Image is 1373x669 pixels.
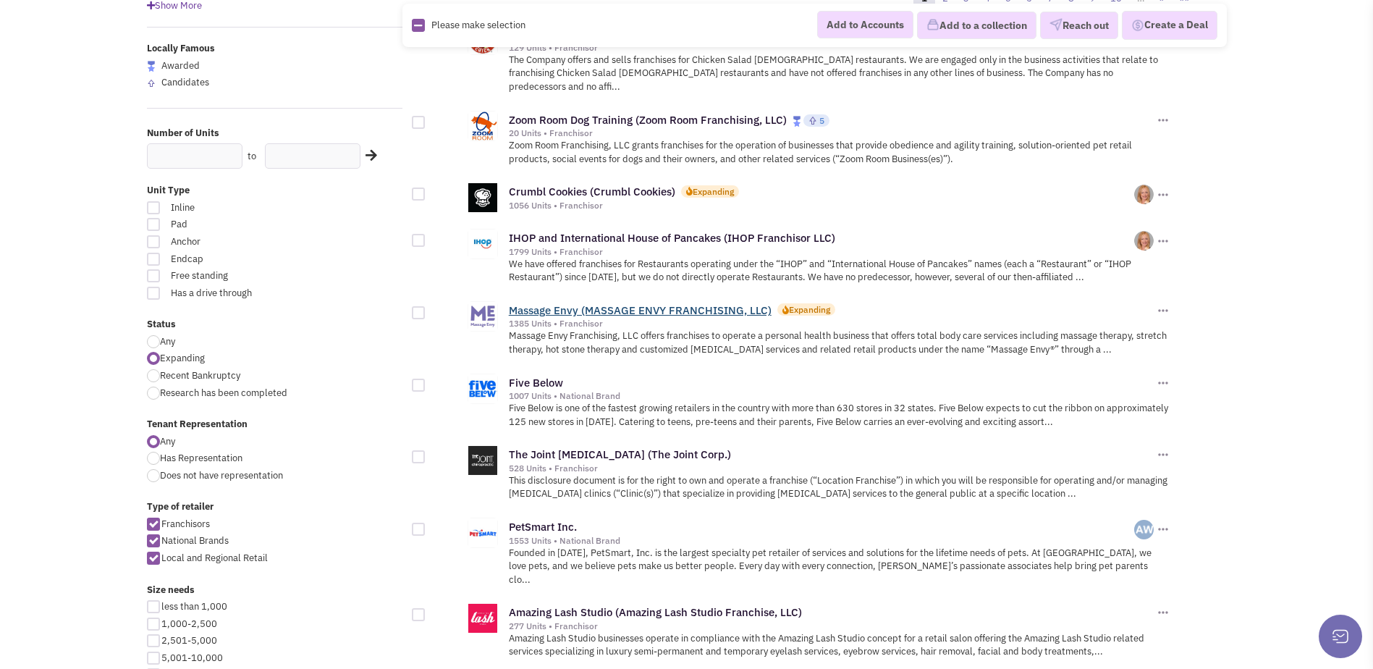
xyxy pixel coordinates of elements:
span: 5 [819,115,824,126]
div: 129 Units • Franchisor [509,42,1154,54]
a: Five Below [509,376,563,390]
div: 20 Units • Franchisor [509,127,1154,139]
span: Recent Bankruptcy [160,369,240,382]
img: Deal-Dollar.png [1131,17,1144,33]
p: This disclosure document is for the right to own and operate a franchise (“Location Franchise”) i... [509,474,1171,501]
span: Anchor [161,235,322,249]
button: Create a Deal [1122,11,1217,40]
div: Search Nearby [356,146,379,165]
a: PetSmart Inc. [509,520,577,534]
span: Expanding [160,352,205,364]
img: gcQwGenLC0-6Ja9HLFviUA.png [1134,185,1154,204]
label: Locally Famous [147,42,403,56]
span: Local and Regional Retail [161,552,268,564]
a: Crumbl Cookies (Crumbl Cookies) [509,185,675,198]
div: 277 Units • Franchisor [509,620,1154,632]
label: Type of retailer [147,500,403,514]
div: 1056 Units • Franchisor [509,200,1135,211]
div: 1385 Units • Franchisor [509,318,1154,329]
button: Add to Accounts [817,11,913,38]
span: 5,001-10,000 [161,652,223,664]
p: Zoom Room Franchising, LLC grants franchises for the operation of businesses that provide obedien... [509,139,1171,166]
label: Unit Type [147,184,403,198]
img: VectorPaper_Plane.png [1049,18,1063,31]
p: Massage Envy Franchising, LLC offers franchises to operate a personal health business that offers... [509,329,1171,356]
a: The Joint [MEDICAL_DATA] (The Joint Corp.) [509,447,731,461]
p: We have offered franchises for Restaurants operating under the “IHOP” and “International House of... [509,258,1171,285]
div: 1007 Units • National Brand [509,390,1154,402]
span: Any [160,435,175,447]
span: Has Representation [160,452,242,464]
span: less than 1,000 [161,600,227,613]
p: Five Below is one of the fastest growing retailers in the country with more than 630 stores in 32... [509,402,1171,429]
span: Free standing [161,269,322,283]
label: to [248,150,256,164]
span: 2,501-5,000 [161,634,217,647]
img: Rectangle.png [412,19,425,32]
span: Does not have representation [160,469,283,481]
img: locallyfamous-largeicon.png [147,61,156,72]
a: IHOP and International House of Pancakes (IHOP Franchisor LLC) [509,231,835,245]
img: icon-collection-lavender.png [926,18,939,31]
p: The Company offers and sells franchises for Chicken Salad [DEMOGRAPHIC_DATA] restaurants. We are ... [509,54,1171,94]
label: Number of Units [147,127,403,140]
span: Endcap [161,253,322,266]
span: National Brands [161,534,229,547]
span: Candidates [161,76,209,88]
div: 1553 Units • National Brand [509,535,1135,547]
span: Awarded [161,59,200,72]
label: Tenant Representation [147,418,403,432]
span: Please make selection [431,18,525,30]
img: 6MmFuOHa4E2sIWByIrGf7A.png [1134,520,1154,539]
span: Has a drive through [161,287,322,300]
span: Inline [161,201,322,215]
span: Any [160,335,175,348]
span: Franchisors [161,518,210,530]
div: 528 Units • Franchisor [509,463,1154,474]
label: Status [147,318,403,332]
div: Expanding [693,185,734,198]
p: Founded in [DATE], PetSmart, Inc. is the largest specialty pet retailer of services and solutions... [509,547,1171,587]
a: Massage Envy (MASSAGE ENVY FRANCHISING, LLC) [509,303,772,317]
span: Research has been completed [160,387,287,399]
img: locallyfamous-largeicon.png [793,116,801,127]
a: Zoom Room Dog Training (Zoom Room Franchising, LLC) [509,113,787,127]
a: Amazing Lash Studio (Amazing Lash Studio Franchise, LLC) [509,605,802,619]
span: 1,000-2,500 [161,618,217,630]
span: Pad [161,218,322,232]
img: locallyfamous-upvote.png [147,79,156,88]
div: Expanding [789,303,830,316]
div: 1799 Units • Franchisor [509,246,1135,258]
img: locallyfamous-upvote.png [808,116,817,125]
img: gcQwGenLC0-6Ja9HLFviUA.png [1134,231,1154,251]
label: Size needs [147,584,403,597]
p: Amazing Lash Studio businesses operate in compliance with the Amazing Lash Studio concept for a r... [509,632,1171,659]
button: Reach out [1040,12,1118,39]
button: Add to a collection [917,12,1036,39]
